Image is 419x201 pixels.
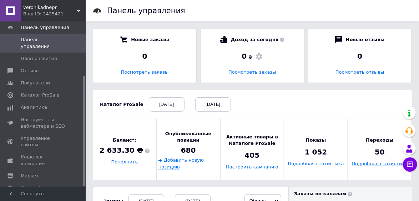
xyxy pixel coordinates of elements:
[21,55,57,62] span: План развития
[21,24,69,31] span: Панель управления
[21,185,47,191] span: Настройки
[21,92,59,98] span: Каталог ProSale
[21,80,50,86] span: Покупатели
[248,54,252,60] span: ₴
[242,52,247,60] span: 0
[121,69,169,75] a: Посмотреть заказы
[306,137,326,143] span: Показы
[21,154,66,167] span: Кошелек компании
[352,161,408,167] a: Подробная статистика
[288,161,344,167] a: Подробная статистика
[226,165,278,170] a: Настроить кампанию
[375,147,385,157] span: 50
[315,51,404,61] div: 0
[157,131,220,143] span: Опубликованные позиции
[111,160,138,165] a: Пополнить
[228,69,276,75] a: Посмотреть заказы
[245,151,260,161] span: 405
[100,137,150,143] span: Баланс*:
[21,104,47,111] span: Аналитика
[23,4,77,11] span: veronikadnepr
[107,6,185,15] h1: Панель управления
[100,146,150,156] span: 2 633.30 ₴
[195,97,231,112] div: [DATE]
[100,101,143,108] div: Каталог ProSale
[346,36,385,43] span: Новые отзывы
[305,147,327,157] span: 1 052
[231,36,284,43] span: Доход за сегодня
[21,36,66,49] span: Панель управления
[100,51,189,61] div: 0
[21,135,66,148] span: Управление сайтом
[181,146,196,156] span: 680
[21,173,39,179] span: Маркет
[158,158,204,170] a: Добавить новую позицию
[335,69,384,75] a: Посмотреть отзывы
[149,97,185,112] div: [DATE]
[131,36,169,43] span: Новые заказы
[21,68,40,74] span: Отзывы
[366,137,393,143] span: Переходы
[23,11,86,17] div: Ваш ID: 2425421
[403,157,417,172] button: Чат с покупателем
[21,117,66,129] span: Инструменты вебмастера и SEO
[221,134,284,147] span: Активные товары в Каталоге ProSale
[294,191,412,197] div: Заказы по каналам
